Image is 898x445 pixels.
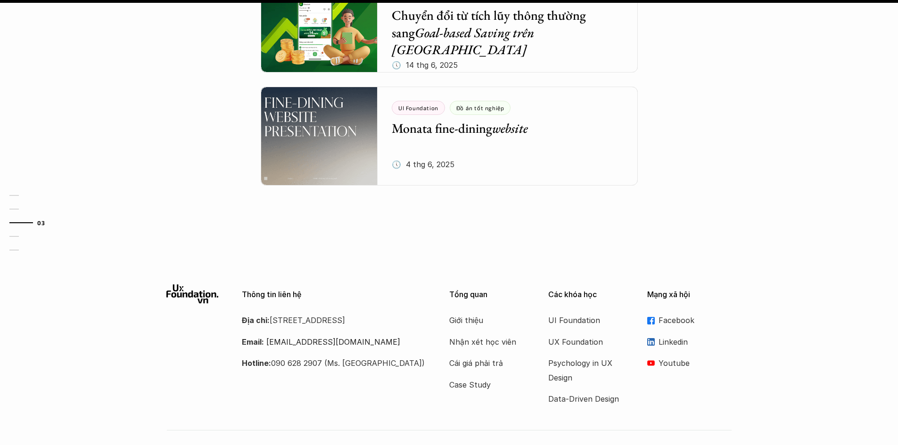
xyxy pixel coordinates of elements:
[242,337,264,347] strong: Email:
[242,356,426,370] p: 090 628 2907 (Ms. [GEOGRAPHIC_DATA])
[261,87,638,186] a: UI FoundationĐồ án tốt nghiệpMonata fine-diningwebsite🕔 4 thg 6, 2025
[647,335,732,349] a: Linkedin
[449,290,534,299] p: Tổng quan
[449,313,525,327] a: Giới thiệu
[548,335,624,349] a: UX Foundation
[647,290,732,299] p: Mạng xã hội
[242,358,271,368] strong: Hotline:
[449,356,525,370] a: Cái giá phải trả
[449,335,525,349] a: Nhận xét học viên
[659,313,732,327] p: Facebook
[37,219,45,226] strong: 03
[548,313,624,327] a: UI Foundation
[548,290,633,299] p: Các khóa học
[548,392,624,406] a: Data-Driven Design
[647,313,732,327] a: Facebook
[266,337,400,347] a: [EMAIL_ADDRESS][DOMAIN_NAME]
[659,335,732,349] p: Linkedin
[242,313,426,327] p: [STREET_ADDRESS]
[242,290,426,299] p: Thông tin liên hệ
[659,356,732,370] p: Youtube
[9,217,54,228] a: 03
[548,356,624,385] a: Psychology in UX Design
[242,316,270,325] strong: Địa chỉ:
[449,378,525,392] a: Case Study
[647,356,732,370] a: Youtube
